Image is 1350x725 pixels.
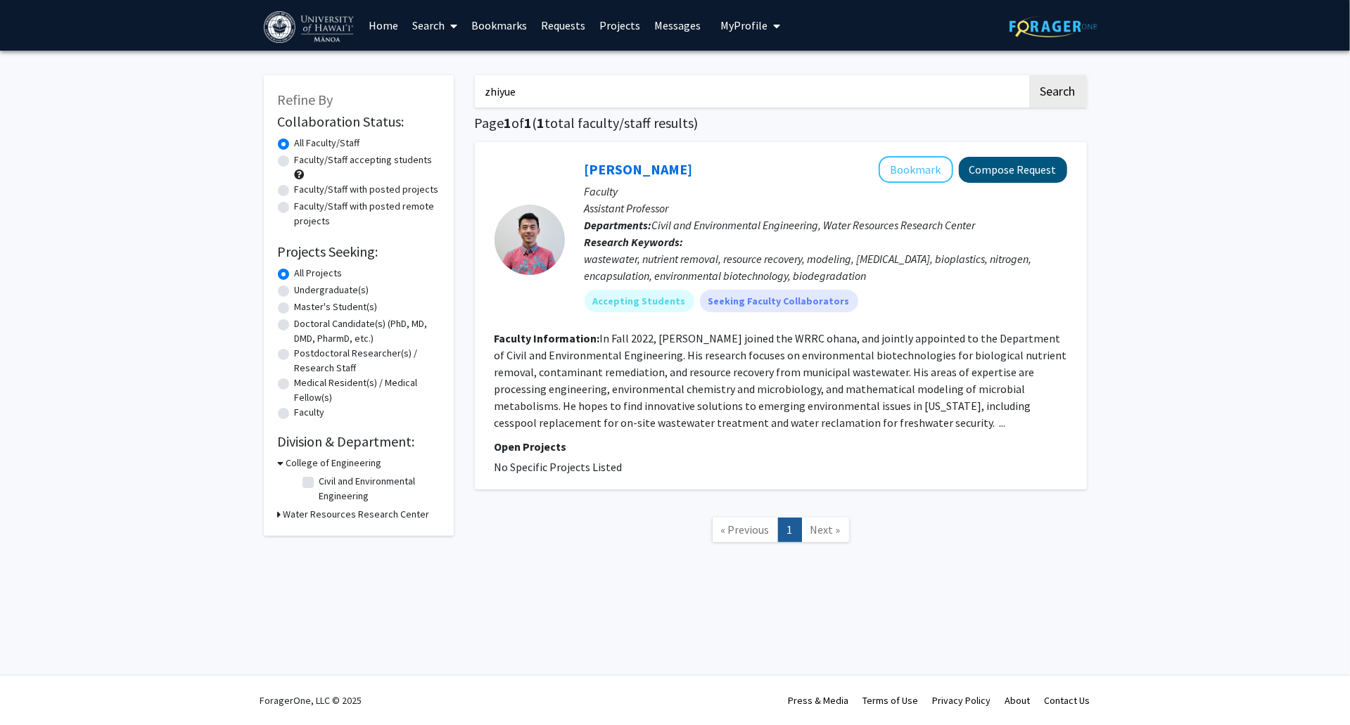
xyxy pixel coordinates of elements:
[295,376,440,405] label: Medical Resident(s) / Medical Fellow(s)
[1005,694,1031,707] a: About
[537,114,545,131] span: 1
[504,114,512,131] span: 1
[295,136,360,150] label: All Faculty/Staff
[295,182,439,197] label: Faculty/Staff with posted projects
[11,662,60,714] iframe: Chat
[700,290,858,312] mat-chip: Seeking Faculty Collaborators
[652,218,976,232] span: Civil and Environmental Engineering, Water Resources Research Center
[278,113,440,130] h2: Collaboration Status:
[585,160,693,178] a: [PERSON_NAME]
[295,266,343,281] label: All Projects
[525,114,533,131] span: 1
[295,346,440,376] label: Postdoctoral Researcher(s) / Research Staff
[295,300,378,314] label: Master's Student(s)
[585,250,1067,284] div: wastewater, nutrient removal, resource recovery, modeling, [MEDICAL_DATA], bioplastics, nitrogen,...
[585,218,652,232] b: Departments:
[495,438,1067,455] p: Open Projects
[1029,75,1087,108] button: Search
[801,518,850,542] a: Next Page
[810,522,841,537] span: Next »
[712,518,779,542] a: Previous Page
[464,1,534,50] a: Bookmarks
[295,316,440,346] label: Doctoral Candidate(s) (PhD, MD, DMD, PharmD, etc.)
[959,157,1067,183] button: Compose Request to Zhiyue Wang
[319,474,436,503] label: Civil and Environmental Engineering
[264,11,357,43] img: University of Hawaiʻi at Mānoa Logo
[789,694,849,707] a: Press & Media
[260,676,362,725] div: ForagerOne, LLC © 2025
[475,503,1087,560] nav: Page navigation
[362,1,405,50] a: Home
[405,1,464,50] a: Search
[879,156,953,183] button: Add Zhiyue Wang to Bookmarks
[286,456,382,470] h3: College of Engineering
[933,694,991,707] a: Privacy Policy
[585,235,684,249] b: Research Keywords:
[295,283,369,297] label: Undergraduate(s)
[278,243,440,260] h2: Projects Seeking:
[592,1,647,50] a: Projects
[278,433,440,450] h2: Division & Department:
[720,18,768,32] span: My Profile
[278,91,333,108] span: Refine By
[1010,15,1097,37] img: ForagerOne Logo
[495,331,1067,430] fg-read-more: In Fall 2022, [PERSON_NAME] joined the WRRC ohana, and jointly appointed to the Department of Civ...
[284,507,430,522] h3: Water Resources Research Center
[295,405,325,420] label: Faculty
[585,200,1067,217] p: Assistant Professor
[863,694,919,707] a: Terms of Use
[647,1,708,50] a: Messages
[475,115,1087,131] h1: Page of ( total faculty/staff results)
[534,1,592,50] a: Requests
[475,75,1027,108] input: Search Keywords
[778,518,802,542] a: 1
[495,331,600,345] b: Faculty Information:
[495,460,623,474] span: No Specific Projects Listed
[585,183,1067,200] p: Faculty
[721,522,770,537] span: « Previous
[585,290,694,312] mat-chip: Accepting Students
[295,199,440,229] label: Faculty/Staff with posted remote projects
[295,153,433,167] label: Faculty/Staff accepting students
[1045,694,1090,707] a: Contact Us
